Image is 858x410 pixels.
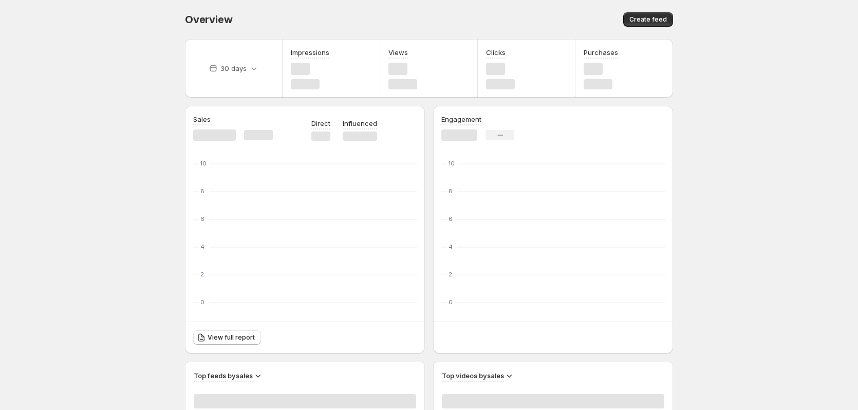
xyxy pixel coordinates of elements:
[200,215,204,222] text: 6
[442,370,504,381] h3: Top videos by sales
[185,13,232,26] span: Overview
[584,47,618,58] h3: Purchases
[220,63,247,73] p: 30 days
[311,118,330,128] p: Direct
[193,330,261,345] a: View full report
[200,271,204,278] text: 2
[193,114,211,124] h3: Sales
[623,12,673,27] button: Create feed
[200,299,204,306] text: 0
[194,370,253,381] h3: Top feeds by sales
[200,188,204,195] text: 8
[449,188,453,195] text: 8
[486,47,506,58] h3: Clicks
[449,271,452,278] text: 2
[441,114,481,124] h3: Engagement
[200,160,207,167] text: 10
[208,333,255,342] span: View full report
[291,47,329,58] h3: Impressions
[449,299,453,306] text: 0
[449,215,453,222] text: 6
[343,118,377,128] p: Influenced
[629,15,667,24] span: Create feed
[200,243,204,250] text: 4
[388,47,408,58] h3: Views
[449,160,455,167] text: 10
[449,243,453,250] text: 4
